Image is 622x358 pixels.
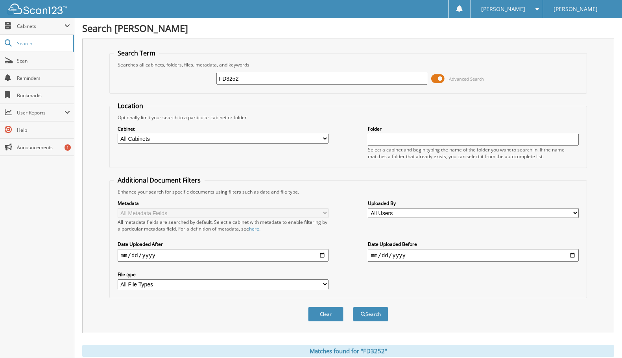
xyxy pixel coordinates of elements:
[17,109,65,116] span: User Reports
[17,144,70,151] span: Announcements
[118,249,329,262] input: start
[17,92,70,99] span: Bookmarks
[114,114,583,121] div: Optionally limit your search to a particular cabinet or folder
[368,146,579,160] div: Select a cabinet and begin typing the name of the folder you want to search in. If the name match...
[449,76,484,82] span: Advanced Search
[554,7,598,11] span: [PERSON_NAME]
[82,22,614,35] h1: Search [PERSON_NAME]
[481,7,525,11] span: [PERSON_NAME]
[17,40,69,47] span: Search
[65,144,71,151] div: 1
[114,176,205,185] legend: Additional Document Filters
[353,307,388,321] button: Search
[17,57,70,64] span: Scan
[118,200,329,207] label: Metadata
[368,249,579,262] input: end
[249,225,259,232] a: here
[118,219,329,232] div: All metadata fields are searched by default. Select a cabinet with metadata to enable filtering b...
[17,75,70,81] span: Reminders
[118,125,329,132] label: Cabinet
[114,101,147,110] legend: Location
[82,345,614,357] div: Matches found for "FD3252"
[8,4,67,14] img: scan123-logo-white.svg
[368,125,579,132] label: Folder
[118,271,329,278] label: File type
[17,23,65,30] span: Cabinets
[114,61,583,68] div: Searches all cabinets, folders, files, metadata, and keywords
[114,188,583,195] div: Enhance your search for specific documents using filters such as date and file type.
[368,200,579,207] label: Uploaded By
[114,49,159,57] legend: Search Term
[118,241,329,247] label: Date Uploaded After
[308,307,343,321] button: Clear
[17,127,70,133] span: Help
[368,241,579,247] label: Date Uploaded Before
